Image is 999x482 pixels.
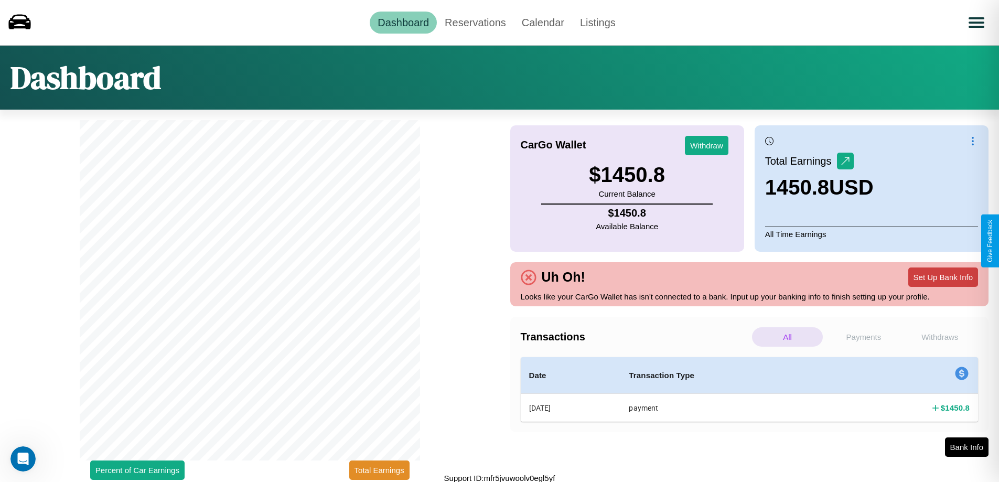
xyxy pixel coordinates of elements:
button: Total Earnings [349,460,410,480]
h4: Transaction Type [629,369,824,382]
p: Withdraws [905,327,975,347]
p: Available Balance [596,219,658,233]
button: Bank Info [945,437,989,457]
a: Dashboard [370,12,437,34]
h4: Date [529,369,613,382]
button: Open menu [962,8,991,37]
p: Looks like your CarGo Wallet has isn't connected to a bank. Input up your banking info to finish ... [521,290,979,304]
button: Set Up Bank Info [908,267,978,287]
th: [DATE] [521,394,621,422]
iframe: Intercom live chat [10,446,36,472]
p: All [752,327,823,347]
h3: $ 1450.8 [589,163,665,187]
a: Reservations [437,12,514,34]
button: Withdraw [685,136,728,155]
p: All Time Earnings [765,227,978,241]
h4: Uh Oh! [536,270,590,285]
p: Current Balance [589,187,665,201]
p: Total Earnings [765,152,837,170]
table: simple table [521,357,979,422]
h4: $ 1450.8 [596,207,658,219]
h4: $ 1450.8 [941,402,970,413]
h3: 1450.8 USD [765,176,874,199]
p: Payments [828,327,899,347]
div: Give Feedback [986,220,994,262]
h1: Dashboard [10,56,161,99]
a: Listings [572,12,624,34]
a: Calendar [514,12,572,34]
th: payment [620,394,833,422]
button: Percent of Car Earnings [90,460,185,480]
h4: Transactions [521,331,749,343]
h4: CarGo Wallet [521,139,586,151]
